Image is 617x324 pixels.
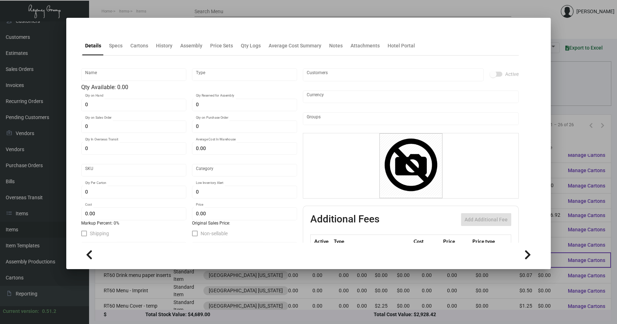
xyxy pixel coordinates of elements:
div: Hotel Portal [388,42,415,50]
h2: Additional Fees [310,213,379,226]
input: Add new.. [307,72,480,78]
th: Active [311,235,332,247]
div: History [156,42,172,50]
div: Qty Logs [241,42,261,50]
div: Notes [329,42,343,50]
th: Cost [412,235,441,247]
div: Price Sets [210,42,233,50]
span: Active [505,70,519,78]
span: Non-sellable [201,229,228,238]
span: Add Additional Fee [465,217,508,222]
div: Qty Available: 0.00 [81,83,297,92]
div: Cartons [130,42,148,50]
input: Add new.. [307,116,515,122]
div: Assembly [180,42,202,50]
th: Type [332,235,412,247]
button: Add Additional Fee [461,213,511,226]
div: Attachments [351,42,380,50]
div: Average Cost Summary [269,42,321,50]
div: Current version: [3,308,39,315]
span: Shipping [90,229,109,238]
div: 0.51.2 [42,308,56,315]
div: Specs [109,42,123,50]
th: Price [441,235,471,247]
div: Details [85,42,101,50]
th: Price type [471,235,503,247]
